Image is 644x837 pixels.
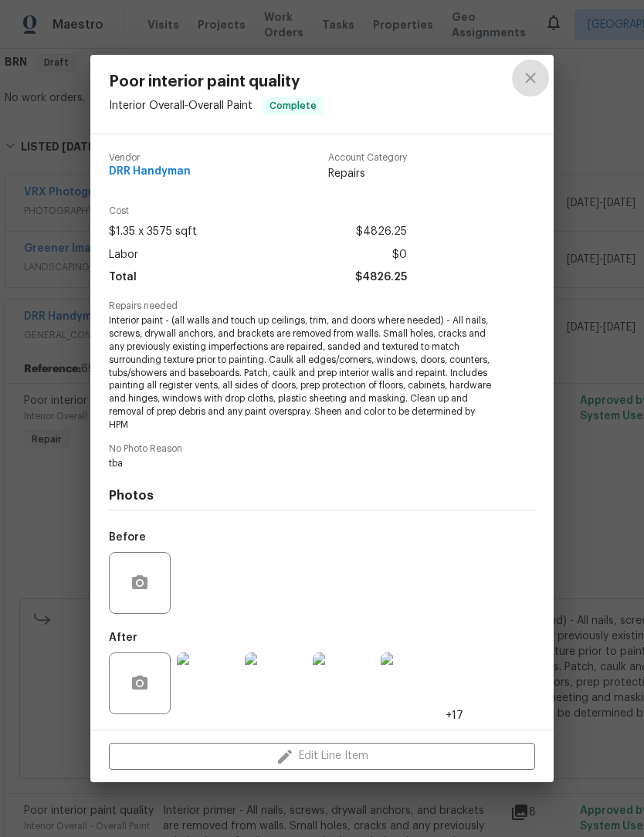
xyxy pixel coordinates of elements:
span: Interior Overall - Overall Paint [109,100,253,111]
span: Vendor [109,153,191,163]
span: Repairs needed [109,301,535,311]
span: Poor interior paint quality [109,73,324,90]
span: Complete [263,98,323,114]
span: tba [109,457,493,470]
span: Account Category [328,153,407,163]
span: Interior paint - (all walls and touch up ceilings, trim, and doors where needed) - All nails, scr... [109,314,493,431]
h5: Before [109,532,146,543]
span: Labor [109,244,138,266]
button: close [512,59,549,97]
span: $1.35 x 3575 sqft [109,221,197,243]
span: Repairs [328,166,407,181]
span: +17 [446,708,463,723]
span: Cost [109,206,407,216]
span: No Photo Reason [109,444,535,454]
span: $4826.25 [356,221,407,243]
h5: After [109,632,137,643]
span: DRR Handyman [109,166,191,178]
span: $4826.25 [355,266,407,289]
span: $0 [392,244,407,266]
span: Total [109,266,137,289]
h4: Photos [109,488,535,503]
